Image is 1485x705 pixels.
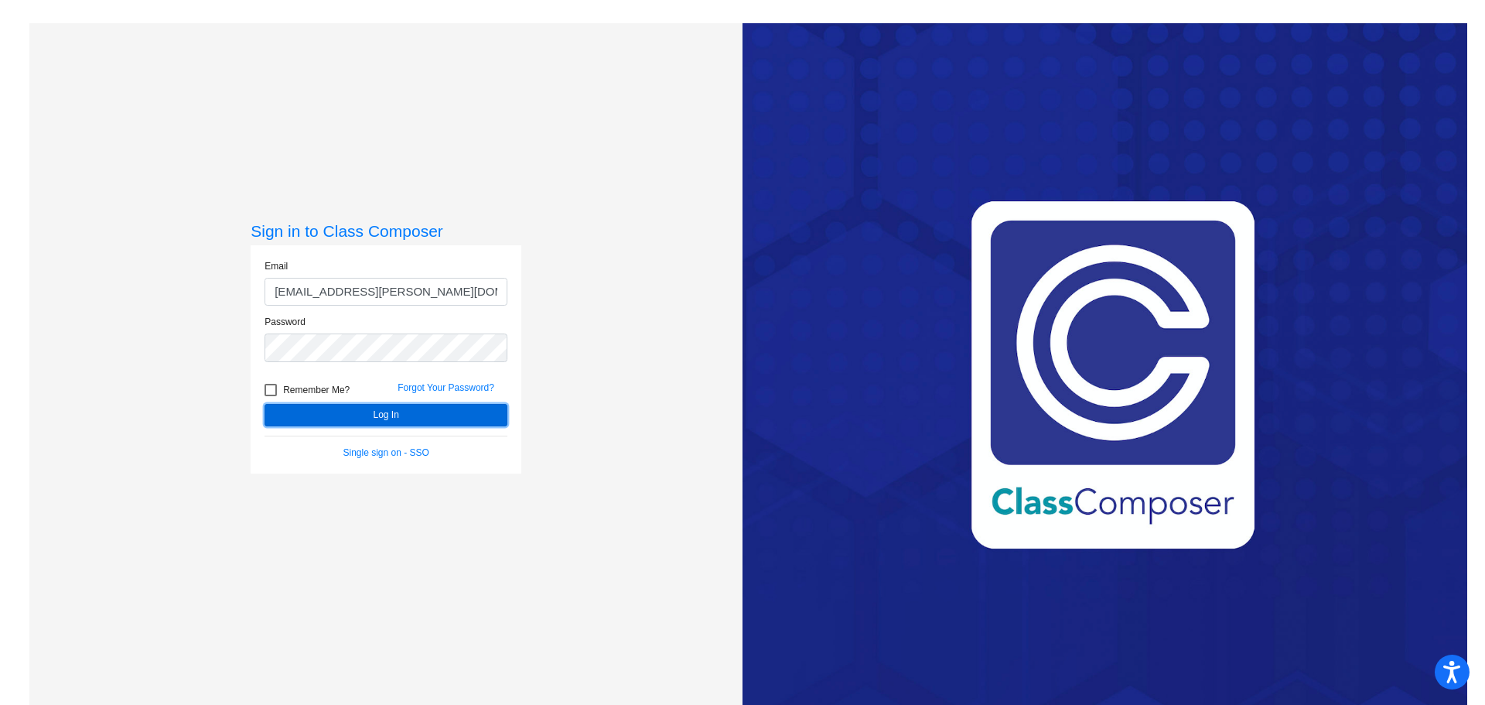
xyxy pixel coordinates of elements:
[265,259,288,273] label: Email
[283,381,350,399] span: Remember Me?
[265,404,507,426] button: Log In
[265,315,306,329] label: Password
[251,221,521,241] h3: Sign in to Class Composer
[343,447,429,458] a: Single sign on - SSO
[398,382,494,393] a: Forgot Your Password?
